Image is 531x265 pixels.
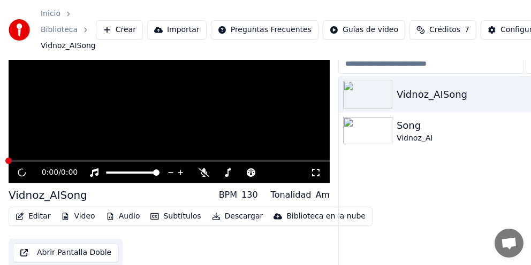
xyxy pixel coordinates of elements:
[495,229,524,258] a: Chat abierto
[41,9,96,51] nav: breadcrumb
[9,188,87,202] div: Vidnoz_AISong
[11,209,55,224] button: Editar
[286,211,366,222] div: Biblioteca en la nube
[41,25,78,35] a: Biblioteca
[57,209,99,224] button: Video
[61,167,78,178] span: 0:00
[42,167,58,178] span: 0:00
[315,189,330,201] div: Am
[409,20,476,40] button: Créditos7
[208,209,268,224] button: Descargar
[465,25,469,35] span: 7
[41,9,60,19] a: Inicio
[13,243,118,262] button: Abrir Pantalla Doble
[219,189,237,201] div: BPM
[9,19,30,41] img: youka
[147,20,207,40] button: Importar
[323,20,405,40] button: Guías de video
[42,167,67,178] div: /
[102,209,145,224] button: Audio
[271,189,312,201] div: Tonalidad
[41,41,96,51] span: Vidnoz_AISong
[211,20,318,40] button: Preguntas Frecuentes
[146,209,205,224] button: Subtítulos
[96,20,143,40] button: Crear
[429,25,460,35] span: Créditos
[241,189,258,201] div: 130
